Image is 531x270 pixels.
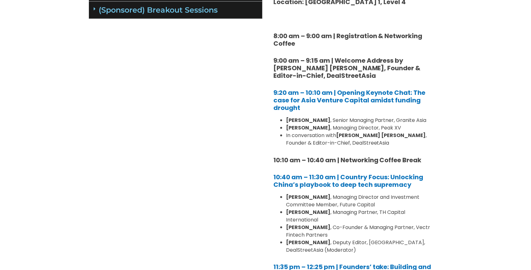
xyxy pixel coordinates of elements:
li: , Managing Director, Peak XV [286,124,437,132]
li: , Deputy Editor, [GEOGRAPHIC_DATA], DealStreetAsia (Moderator) [286,239,437,254]
li: , Senior Managing Partner, Granite Asia [286,117,437,124]
a: (Sponsored) Breakout Sessions [99,5,218,14]
b: [PERSON_NAME] [286,193,330,201]
strong: 9:00 am – 9:15 am | Welcome Address by [PERSON_NAME] [PERSON_NAME], Founder & Editor-in-Chief, De... [273,56,421,80]
strong: [PERSON_NAME] [PERSON_NAME] [336,132,426,139]
li: , Co-Founder & Managing Partner, Vectr Fintech Partners [286,224,437,239]
b: [PERSON_NAME] [286,209,330,216]
strong: 10:10 am – 10:40 am | Networking Coffee Break [273,156,422,164]
a: 9:20 am – 10:10 am | Opening Keynote Chat: The case for Asia Venture Capital amidst funding drought [273,88,426,112]
b: [PERSON_NAME] [286,239,330,246]
li: , Managing Director and Investment Committee Member, Future Capital [286,193,437,209]
strong: 8:00 am – 9:00 am | Registration & Networking Coffee [273,32,423,48]
li: In conversation with , Founder & Editor-in-Chief, DealStreetAsia [286,132,437,147]
li: , Managing Partner, TH Capital International [286,209,437,224]
strong: [PERSON_NAME] [286,124,330,131]
strong: [PERSON_NAME] [286,224,330,231]
a: 10:40 am – 11:30 am | Country Focus: Unlocking China’s playbook to deep tech supremacy [273,173,423,189]
strong: [PERSON_NAME] [286,117,330,124]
